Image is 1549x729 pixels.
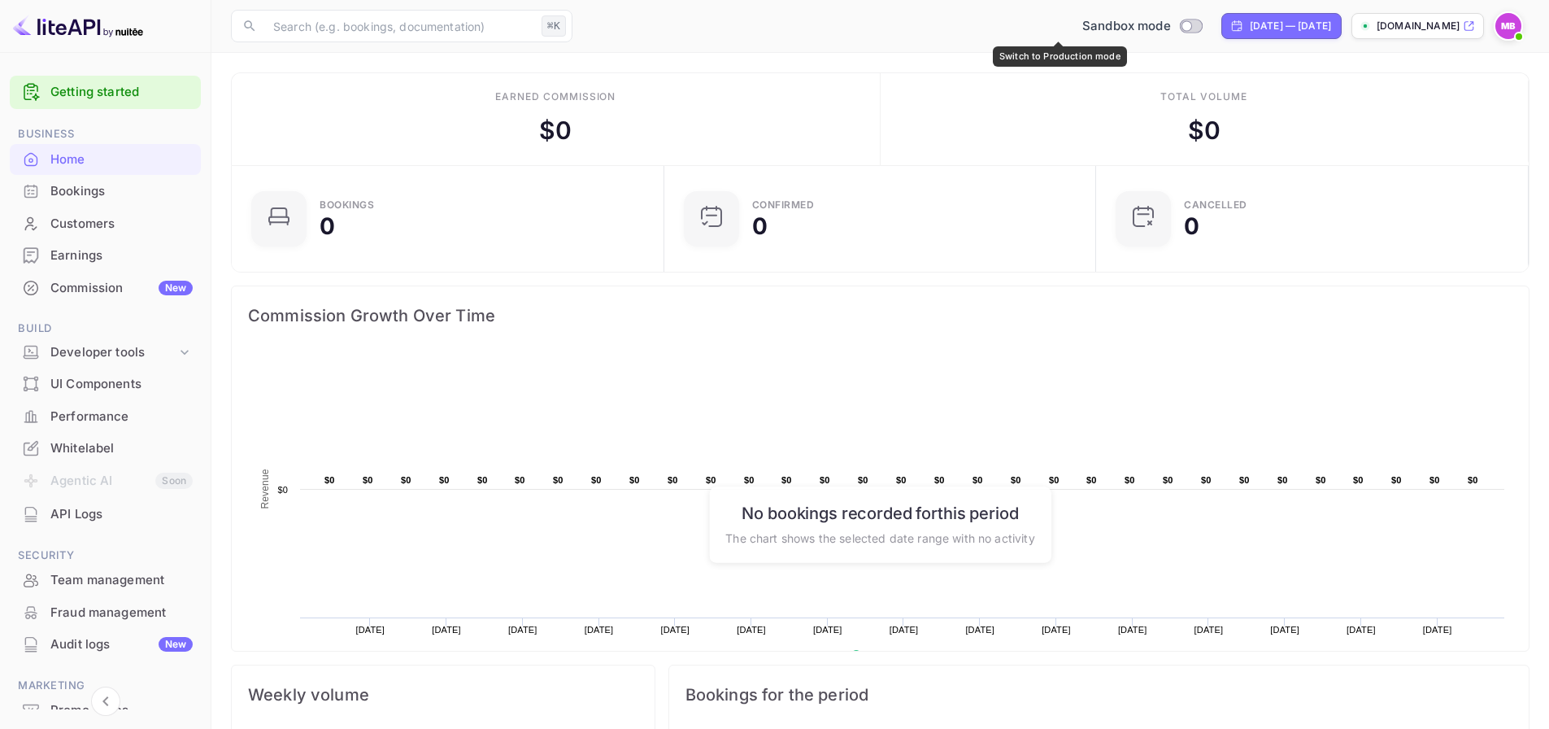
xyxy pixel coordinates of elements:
div: Fraud management [10,597,201,629]
div: Bookings [320,200,374,210]
text: $0 [401,475,411,485]
a: Whitelabel [10,433,201,463]
div: API Logs [10,499,201,530]
text: [DATE] [1118,625,1147,635]
text: $0 [972,475,983,485]
div: Bookings [10,176,201,207]
h6: No bookings recorded for this period [725,503,1034,522]
a: Promo codes [10,695,201,725]
a: Team management [10,565,201,595]
div: Total volume [1160,89,1247,104]
a: Audit logsNew [10,629,201,659]
text: $0 [1239,475,1250,485]
div: Earned commission [495,89,616,104]
div: Team management [10,565,201,596]
img: LiteAPI logo [13,13,143,39]
text: [DATE] [660,625,690,635]
div: Getting started [10,76,201,109]
div: ⌘K [542,15,566,37]
input: Search (e.g. bookings, documentation) [263,10,535,42]
button: Collapse navigation [91,687,120,716]
text: $0 [1391,475,1402,485]
text: $0 [515,475,525,485]
span: Bookings for the period [685,682,1512,708]
div: 0 [1184,215,1199,238]
div: [DATE] — [DATE] [1250,19,1331,33]
text: $0 [1277,475,1288,485]
text: $0 [706,475,716,485]
text: $0 [477,475,488,485]
div: Performance [10,401,201,433]
div: Whitelabel [50,439,193,458]
text: $0 [1125,475,1135,485]
text: [DATE] [432,625,461,635]
text: [DATE] [1194,625,1224,635]
div: Earnings [50,247,193,265]
img: Mehdi Baitach [1495,13,1521,39]
a: Bookings [10,176,201,206]
div: Commission [50,279,193,298]
text: $0 [324,475,335,485]
text: [DATE] [965,625,994,635]
div: 0 [752,215,768,238]
text: [DATE] [1347,625,1376,635]
div: CANCELLED [1184,200,1247,210]
text: [DATE] [890,625,919,635]
div: CommissionNew [10,273,201,304]
div: Customers [50,215,193,234]
span: Business [10,125,201,143]
text: $0 [277,485,288,495]
div: Developer tools [10,338,201,367]
text: [DATE] [737,625,766,635]
a: Earnings [10,240,201,270]
div: Team management [50,571,193,590]
div: Bookings [50,182,193,201]
text: $0 [858,475,868,485]
text: $0 [1316,475,1326,485]
a: Home [10,144,201,174]
text: $0 [1049,475,1059,485]
div: Audit logs [50,635,193,654]
span: Security [10,547,201,565]
div: $ 0 [1188,112,1220,149]
div: Customers [10,208,201,240]
text: $0 [363,475,373,485]
a: Performance [10,401,201,431]
div: Earnings [10,240,201,272]
div: Fraud management [50,604,193,622]
div: Developer tools [50,343,176,362]
span: Marketing [10,677,201,695]
text: [DATE] [1423,625,1452,635]
text: [DATE] [813,625,842,635]
span: Weekly volume [248,682,638,708]
div: Confirmed [752,200,815,210]
div: Home [10,144,201,176]
div: UI Components [50,375,193,394]
div: Whitelabel [10,433,201,465]
a: API Logs [10,499,201,529]
div: Audit logsNew [10,629,201,661]
text: $0 [781,475,792,485]
text: $0 [553,475,563,485]
a: UI Components [10,369,201,399]
text: $0 [896,475,907,485]
text: $0 [1429,475,1440,485]
div: $ 0 [539,112,572,149]
div: Promo codes [50,701,193,720]
div: Switch to Production mode [993,46,1127,67]
text: $0 [629,475,640,485]
text: $0 [1353,475,1364,485]
span: Commission Growth Over Time [248,303,1512,329]
text: $0 [1163,475,1173,485]
text: $0 [820,475,830,485]
text: $0 [439,475,450,485]
div: New [159,637,193,652]
text: $0 [934,475,945,485]
a: Fraud management [10,597,201,627]
p: [DOMAIN_NAME] [1377,19,1460,33]
text: [DATE] [585,625,614,635]
text: [DATE] [1270,625,1299,635]
text: [DATE] [508,625,537,635]
div: Switch to Production mode [1076,17,1208,36]
text: Revenue [259,469,271,509]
